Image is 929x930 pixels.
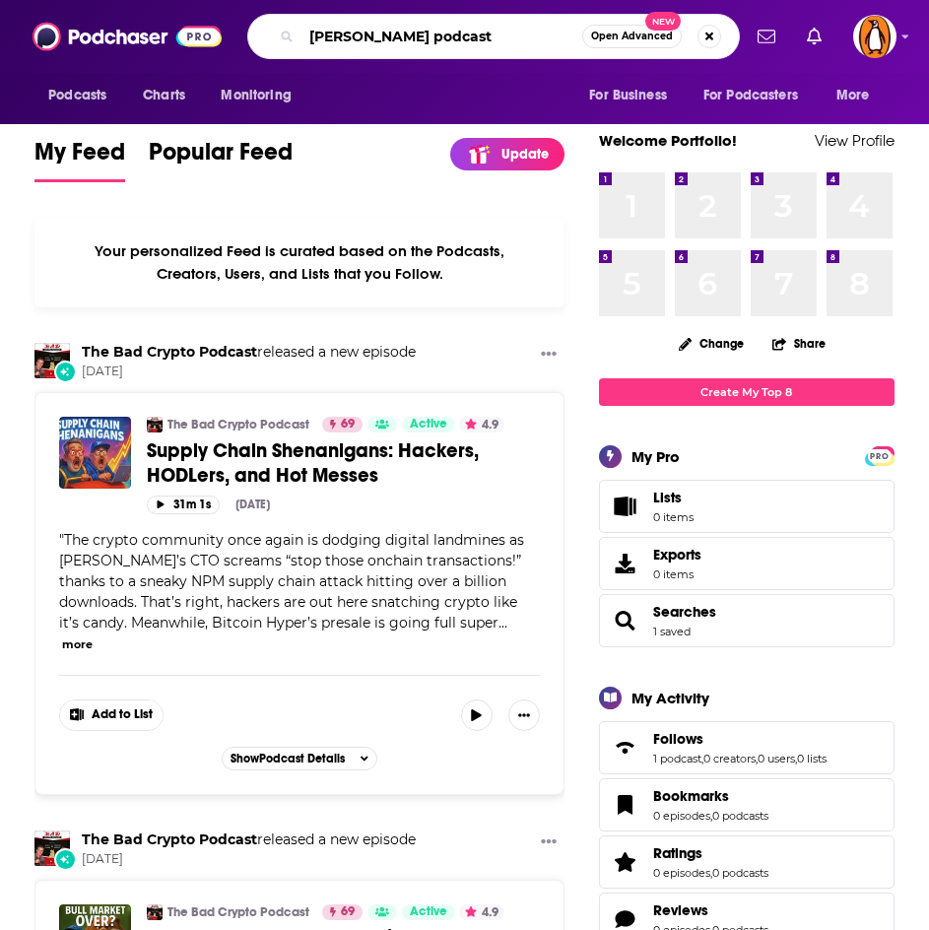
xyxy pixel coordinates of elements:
a: 0 podcasts [712,809,768,823]
button: open menu [207,77,316,114]
div: Search podcasts, credits, & more... [247,14,740,59]
button: Show More Button [533,830,564,855]
a: The Bad Crypto Podcast [82,830,257,848]
a: Active [402,417,455,432]
h3: released a new episode [82,343,416,362]
img: Supply Chain Shenanigans: Hackers, HODLers, and Hot Messes [59,417,131,489]
a: 0 lists [797,752,827,765]
span: Exports [653,546,701,564]
img: The Bad Crypto Podcast [147,417,163,432]
span: Show Podcast Details [231,752,345,765]
a: Exports [599,537,895,590]
a: 69 [322,904,363,920]
a: 0 creators [703,752,756,765]
span: Logged in as penguin_portfolio [853,15,896,58]
a: 0 episodes [653,809,710,823]
button: 4.9 [459,417,504,432]
span: , [701,752,703,765]
span: 0 items [653,567,701,581]
button: Change [667,331,756,356]
img: The Bad Crypto Podcast [34,830,70,866]
a: Ratings [606,848,645,876]
a: Bookmarks [606,791,645,819]
span: 0 items [653,510,694,524]
a: My Feed [34,137,125,182]
a: Lists [599,480,895,533]
span: , [756,752,758,765]
span: For Business [589,82,667,109]
span: [DATE] [82,364,416,380]
a: Update [450,138,564,170]
a: 1 saved [653,625,691,638]
a: Create My Top 8 [599,378,895,405]
span: , [710,809,712,823]
a: Supply Chain Shenanigans: Hackers, HODLers, and Hot Messes [147,438,540,488]
div: Your personalized Feed is curated based on the Podcasts, Creators, Users, and Lists that you Follow. [34,218,564,307]
button: more [62,636,93,653]
button: Show profile menu [853,15,896,58]
a: 69 [322,417,363,432]
span: Lists [653,489,694,506]
a: Follows [653,730,827,748]
div: My Activity [631,689,709,707]
button: open menu [823,77,895,114]
span: Supply Chain Shenanigans: Hackers, HODLers, and Hot Messes [147,438,479,488]
button: open menu [575,77,692,114]
button: ShowPodcast Details [222,747,377,770]
a: Active [402,904,455,920]
button: 4.9 [459,904,504,920]
div: My Pro [631,447,680,466]
a: Popular Feed [149,137,293,182]
button: Show More Button [533,343,564,367]
span: , [710,866,712,880]
span: Active [410,415,447,434]
span: Podcasts [48,82,106,109]
span: Charts [143,82,185,109]
span: Lists [606,493,645,520]
a: 0 episodes [653,866,710,880]
a: The Bad Crypto Podcast [34,343,70,378]
img: Podchaser - Follow, Share and Rate Podcasts [33,18,222,55]
div: New Episode [54,361,76,382]
button: Show More Button [60,700,163,730]
a: The Bad Crypto Podcast [167,417,309,432]
a: Welcome Portfolio! [599,131,737,150]
span: For Podcasters [703,82,798,109]
span: Popular Feed [149,137,293,178]
a: Bookmarks [653,787,768,805]
span: New [645,12,681,31]
span: , [795,752,797,765]
span: Bookmarks [599,778,895,831]
div: New Episode [54,848,76,870]
a: View Profile [815,131,895,150]
span: Active [410,902,447,922]
a: The Bad Crypto Podcast [167,904,309,920]
span: My Feed [34,137,125,178]
a: Searches [653,603,716,621]
img: User Profile [853,15,896,58]
a: 0 podcasts [712,866,768,880]
a: 0 users [758,752,795,765]
h3: released a new episode [82,830,416,849]
a: Charts [130,77,197,114]
img: The Bad Crypto Podcast [147,904,163,920]
button: open menu [34,77,132,114]
a: Reviews [653,901,768,919]
a: Ratings [653,844,768,862]
span: PRO [868,449,892,464]
button: 31m 1s [147,496,220,514]
span: Ratings [599,835,895,889]
span: Ratings [653,844,702,862]
p: Update [501,146,549,163]
span: Follows [653,730,703,748]
span: 69 [341,902,355,922]
span: ... [498,614,507,631]
button: open menu [691,77,827,114]
span: Bookmarks [653,787,729,805]
span: Searches [599,594,895,647]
